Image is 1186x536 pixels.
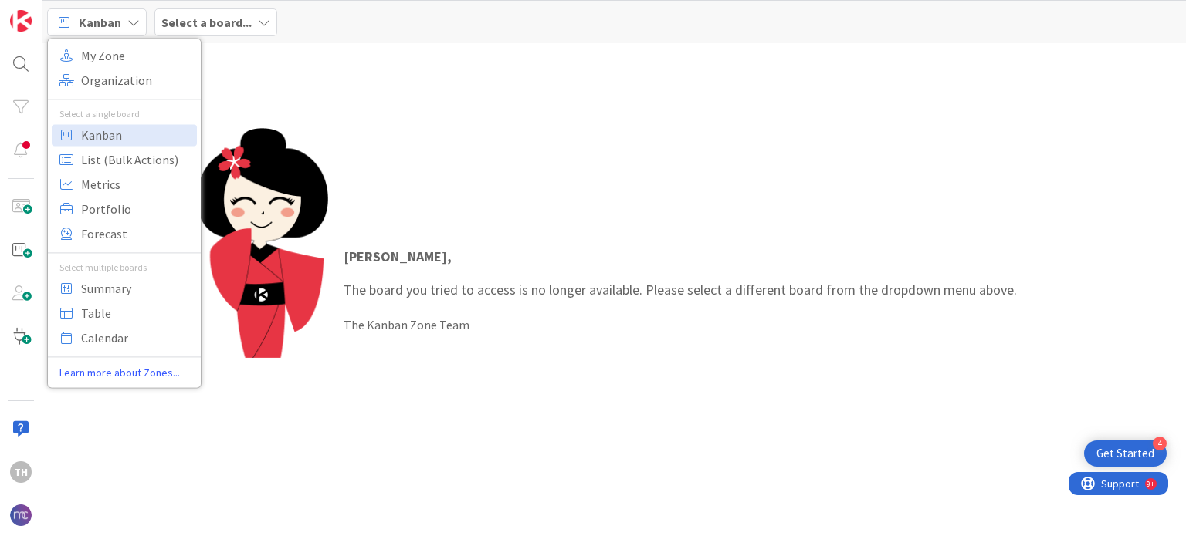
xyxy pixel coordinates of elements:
[81,148,192,171] span: List (Bulk Actions)
[48,365,201,381] a: Learn more about Zones...
[81,123,192,147] span: Kanban
[81,44,192,67] span: My Zone
[81,197,192,221] span: Portfolio
[344,248,452,265] strong: [PERSON_NAME] ,
[79,13,121,32] span: Kanban
[10,10,32,32] img: Visit kanbanzone.com
[1153,437,1167,450] div: 4
[81,326,192,349] span: Calendar
[81,222,192,245] span: Forecast
[52,198,197,220] a: Portfolio
[52,45,197,66] a: My Zone
[52,327,197,349] a: Calendar
[161,15,252,30] b: Select a board...
[52,174,197,195] a: Metrics
[1096,446,1154,461] div: Get Started
[1084,440,1167,467] div: Open Get Started checklist, remaining modules: 4
[81,277,192,300] span: Summary
[52,69,197,91] a: Organization
[48,261,201,275] div: Select multiple boards
[10,461,32,483] div: TH
[52,278,197,299] a: Summary
[81,302,192,325] span: Table
[344,246,1017,300] p: The board you tried to access is no longer available. Please select a different board from the dr...
[344,315,1017,334] div: The Kanban Zone Team
[78,6,86,19] div: 9+
[10,504,32,526] img: avatar
[52,124,197,146] a: Kanban
[52,223,197,244] a: Forecast
[48,107,201,121] div: Select a single board
[32,2,70,21] span: Support
[81,173,192,196] span: Metrics
[52,149,197,170] a: List (Bulk Actions)
[81,69,192,92] span: Organization
[52,302,197,324] a: Table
